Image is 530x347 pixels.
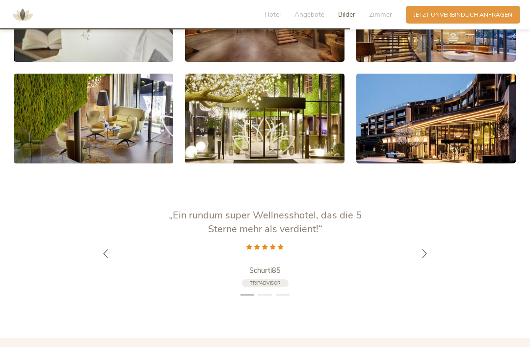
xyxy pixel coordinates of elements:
[250,280,281,286] span: Tripadvisor
[167,266,363,275] a: Schurti85
[414,11,512,19] span: Jetzt unverbindlich anfragen
[8,12,37,17] a: AMONTI & LUNARIS Wellnessresort
[369,10,392,19] span: Zimmer
[294,10,324,19] span: Angebote
[265,10,281,19] span: Hotel
[338,10,355,19] span: Bilder
[249,266,281,275] span: Schurti85
[242,279,289,288] a: Tripadvisor
[169,209,362,236] span: „Ein rundum super Wellnesshotel, das die 5 Sterne mehr als verdient!“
